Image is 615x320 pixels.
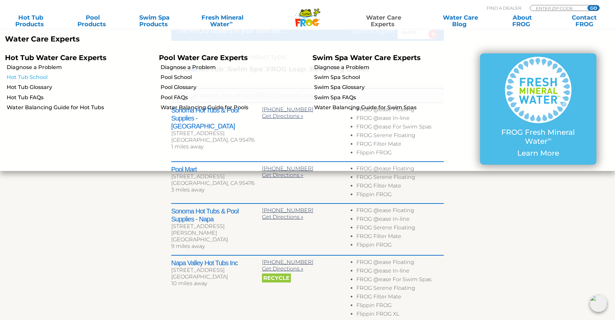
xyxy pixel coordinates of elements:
h2: Sonoma Hot Tubs & Pool Supplies - [GEOGRAPHIC_DATA] [171,106,262,130]
li: FROG @ease Floating [356,106,444,115]
input: Zip Code Form [535,5,580,11]
div: [STREET_ADDRESS] [171,130,262,137]
li: FROG Filter Mate [356,141,444,149]
a: Get Directions » [262,266,303,272]
span: 10 miles away [171,280,207,286]
li: FROG Serene Floating [356,285,444,293]
a: Fresh MineralWater∞ [192,14,253,28]
p: Find A Dealer [487,5,521,11]
input: GO [587,5,599,11]
a: Hot TubProducts [7,14,55,28]
span: Recycle [262,274,291,282]
a: Swim Spa FAQs [314,94,461,101]
a: Pool Water Care Experts [159,53,248,62]
a: [PHONE_NUMBER] [262,106,313,113]
li: FROG Filter Mate [356,293,444,302]
li: Flippin FROG [356,149,444,158]
a: Water CareBlog [436,14,485,28]
a: Diagnose a Problem [161,64,308,71]
span: 3 miles away [171,187,204,193]
a: FROG Fresh Mineral Water∞ Learn More [493,57,583,161]
h2: Sonoma Hot Tubs & Pool Supplies - Napa [171,207,262,223]
h2: Napa Valley Hot Tubs Inc [171,259,262,267]
li: FROG Filter Mate [356,183,444,191]
li: Flippin FROG [356,191,444,200]
h2: Pool Mart [171,165,262,173]
a: Hot Tub Water Care Experts [5,53,106,62]
div: [GEOGRAPHIC_DATA] [171,274,262,280]
a: Diagnose a Problem [314,64,461,71]
a: Hot Tub School [7,74,154,81]
p: Learn More [493,149,583,158]
a: Hot Tub FAQs [7,94,154,101]
li: FROG @ease For Swim Spas [356,123,444,132]
span: 1 miles away [171,143,203,150]
div: [GEOGRAPHIC_DATA], CA 95476 [171,137,262,143]
li: FROG Serene Floating [356,174,444,183]
div: [STREET_ADDRESS] [171,173,262,180]
li: FROG Serene Floating [356,224,444,233]
a: Water Balancing Guide for Hot Tubs [7,104,154,111]
a: [PHONE_NUMBER] [262,165,313,172]
li: Flippin FROG [356,302,444,311]
a: Swim Spa Glossary [314,84,461,91]
a: Get Directions » [262,113,303,119]
span: 9 miles away [171,243,205,249]
li: FROG @ease Floating [356,165,444,174]
a: Swim Spa School [314,74,461,81]
li: FROG @ease Floating [356,259,444,268]
li: FROG Filter Mate [356,233,444,242]
a: Pool FAQs [161,94,308,101]
li: FROG @ease Floating [356,207,444,216]
a: Water Balancing Guide for Pools [161,104,308,111]
div: [GEOGRAPHIC_DATA], CA 95476 [171,180,262,187]
a: Swim SpaProducts [130,14,179,28]
p: FROG Fresh Mineral Water [493,128,583,146]
div: [GEOGRAPHIC_DATA] [171,236,262,243]
li: FROG @ease For Swim Spas [356,276,444,285]
div: [STREET_ADDRESS] [171,267,262,274]
li: FROG Serene Floating [356,132,444,141]
li: FROG @ease In-line [356,216,444,224]
a: Swim Spa Water Care Experts [312,53,421,62]
a: Diagnose a Problem [7,64,154,71]
a: Pool School [161,74,308,81]
li: Flippin FROG XL [356,311,444,319]
img: openIcon [590,295,607,312]
a: Pool Glossary [161,84,308,91]
a: [PHONE_NUMBER] [262,259,313,265]
a: ContactFROG [560,14,608,28]
a: Get Directions » [262,172,303,178]
a: Hot Tub Glossary [7,84,154,91]
a: Get Directions » [262,214,303,220]
a: Water CareExperts [344,14,423,28]
a: PoolProducts [68,14,117,28]
sup: ∞ [229,20,233,25]
li: Flippin FROG [356,242,444,250]
li: FROG @ease In-line [356,115,444,123]
p: Water Care Experts [5,35,303,43]
div: [STREET_ADDRESS][PERSON_NAME] [171,223,262,236]
a: [PHONE_NUMBER] [262,207,313,213]
sup: ∞ [548,136,552,142]
a: AboutFROG [498,14,547,28]
li: FROG @ease In-line [356,268,444,276]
